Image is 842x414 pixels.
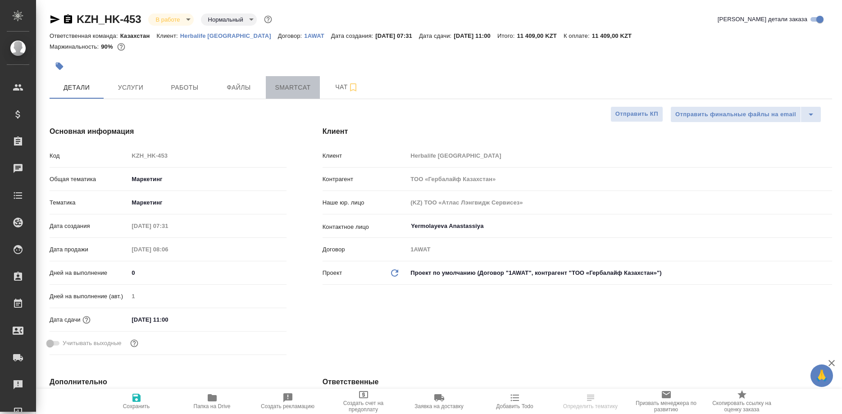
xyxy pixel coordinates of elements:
[217,82,260,93] span: Файлы
[128,149,286,162] input: Пустое поле
[262,14,274,25] button: Доп статусы указывают на важность/срочность заказа
[517,32,564,39] p: 11 409,00 KZT
[81,314,92,326] button: Если добавить услуги и заполнить их объемом, то дата рассчитается автоматически
[128,266,286,279] input: ✎ Введи что-нибудь
[50,222,128,231] p: Дата создания
[153,16,182,23] button: В работе
[615,109,658,119] span: Отправить КП
[194,403,231,409] span: Папка на Drive
[50,14,60,25] button: Скопировать ссылку для ЯМессенджера
[401,389,477,414] button: Заявка на доставку
[610,106,663,122] button: Отправить КП
[55,82,98,93] span: Детали
[50,198,128,207] p: Тематика
[407,149,832,162] input: Пустое поле
[718,15,807,24] span: [PERSON_NAME] детали заказа
[407,196,832,209] input: Пустое поле
[323,198,408,207] p: Наше юр. лицо
[50,377,287,387] h4: Дополнительно
[50,315,81,324] p: Дата сдачи
[331,32,375,39] p: Дата создания:
[323,377,832,387] h4: Ответственные
[323,126,832,137] h4: Клиент
[128,243,207,256] input: Пустое поле
[128,290,286,303] input: Пустое поле
[156,32,180,39] p: Клиент:
[180,32,278,39] a: Herbalife [GEOGRAPHIC_DATA]
[419,32,454,39] p: Дата сдачи:
[323,223,408,232] p: Контактное лицо
[50,268,128,278] p: Дней на выполнение
[634,400,699,413] span: Призвать менеджера по развитию
[115,41,127,53] button: 148.32 RUB; 0.00 KZT;
[109,82,152,93] span: Услуги
[375,32,419,39] p: [DATE] 07:31
[670,106,821,123] div: split button
[407,265,832,281] div: Проект по умолчанию (Договор "1AWAT", контрагент "ТОО «Гербалайф Казахстан»")
[592,32,639,39] p: 11 409,00 KZT
[99,389,174,414] button: Сохранить
[323,245,408,254] p: Договор
[326,389,401,414] button: Создать счет на предоплату
[163,82,206,93] span: Работы
[278,32,305,39] p: Договор:
[563,403,618,409] span: Определить тематику
[331,400,396,413] span: Создать счет на предоплату
[414,403,463,409] span: Заявка на доставку
[675,109,796,120] span: Отправить финальные файлы на email
[63,14,73,25] button: Скопировать ссылку
[205,16,246,23] button: Нормальный
[128,195,286,210] div: Маркетинг
[128,219,207,232] input: Пустое поле
[120,32,157,39] p: Казахстан
[670,106,801,123] button: Отправить финальные файлы на email
[477,389,553,414] button: Добавить Todo
[810,364,833,387] button: 🙏
[323,151,408,160] p: Клиент
[553,389,628,414] button: Определить тематику
[50,151,128,160] p: Код
[50,56,69,76] button: Добавить тэг
[704,389,780,414] button: Скопировать ссылку на оценку заказа
[814,366,829,385] span: 🙏
[50,292,128,301] p: Дней на выполнение (авт.)
[128,313,207,326] input: ✎ Введи что-нибудь
[564,32,592,39] p: К оплате:
[123,403,150,409] span: Сохранить
[497,32,517,39] p: Итого:
[101,43,115,50] p: 90%
[325,82,369,93] span: Чат
[261,403,314,409] span: Создать рекламацию
[323,175,408,184] p: Контрагент
[323,268,342,278] p: Проект
[407,173,832,186] input: Пустое поле
[50,126,287,137] h4: Основная информация
[454,32,497,39] p: [DATE] 11:00
[710,400,774,413] span: Скопировать ссылку на оценку заказа
[128,337,140,349] button: Выбери, если сб и вс нужно считать рабочими днями для выполнения заказа.
[407,243,832,256] input: Пустое поле
[250,389,326,414] button: Создать рекламацию
[496,403,533,409] span: Добавить Todo
[148,14,193,26] div: В работе
[50,32,120,39] p: Ответственная команда:
[304,32,331,39] a: 1AWAT
[271,82,314,93] span: Smartcat
[827,225,829,227] button: Open
[50,43,101,50] p: Маржинальность:
[77,13,141,25] a: KZH_HK-453
[50,245,128,254] p: Дата продажи
[63,339,122,348] span: Учитывать выходные
[628,389,704,414] button: Призвать менеджера по развитию
[50,175,128,184] p: Общая тематика
[201,14,257,26] div: В работе
[174,389,250,414] button: Папка на Drive
[128,172,286,187] div: Маркетинг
